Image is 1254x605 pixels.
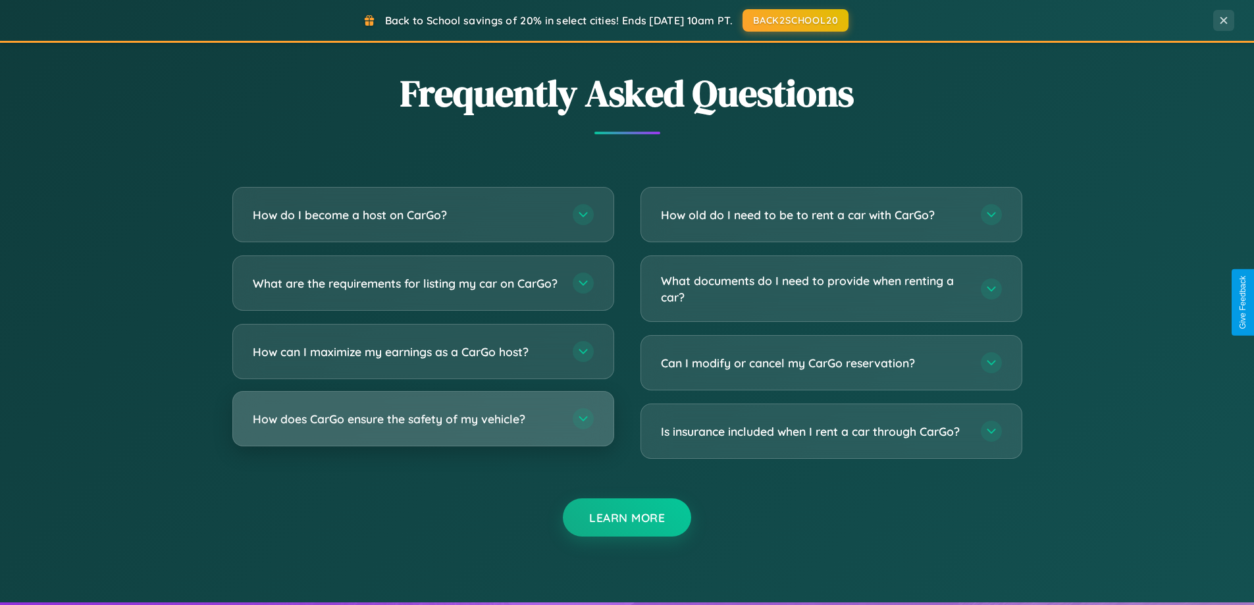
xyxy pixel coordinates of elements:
[253,344,560,360] h3: How can I maximize my earnings as a CarGo host?
[661,273,968,305] h3: What documents do I need to provide when renting a car?
[1238,276,1247,329] div: Give Feedback
[661,423,968,440] h3: Is insurance included when I rent a car through CarGo?
[385,14,733,27] span: Back to School savings of 20% in select cities! Ends [DATE] 10am PT.
[661,355,968,371] h3: Can I modify or cancel my CarGo reservation?
[253,411,560,427] h3: How does CarGo ensure the safety of my vehicle?
[232,68,1022,118] h2: Frequently Asked Questions
[253,207,560,223] h3: How do I become a host on CarGo?
[743,9,849,32] button: BACK2SCHOOL20
[661,207,968,223] h3: How old do I need to be to rent a car with CarGo?
[253,275,560,292] h3: What are the requirements for listing my car on CarGo?
[563,498,691,537] button: Learn More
